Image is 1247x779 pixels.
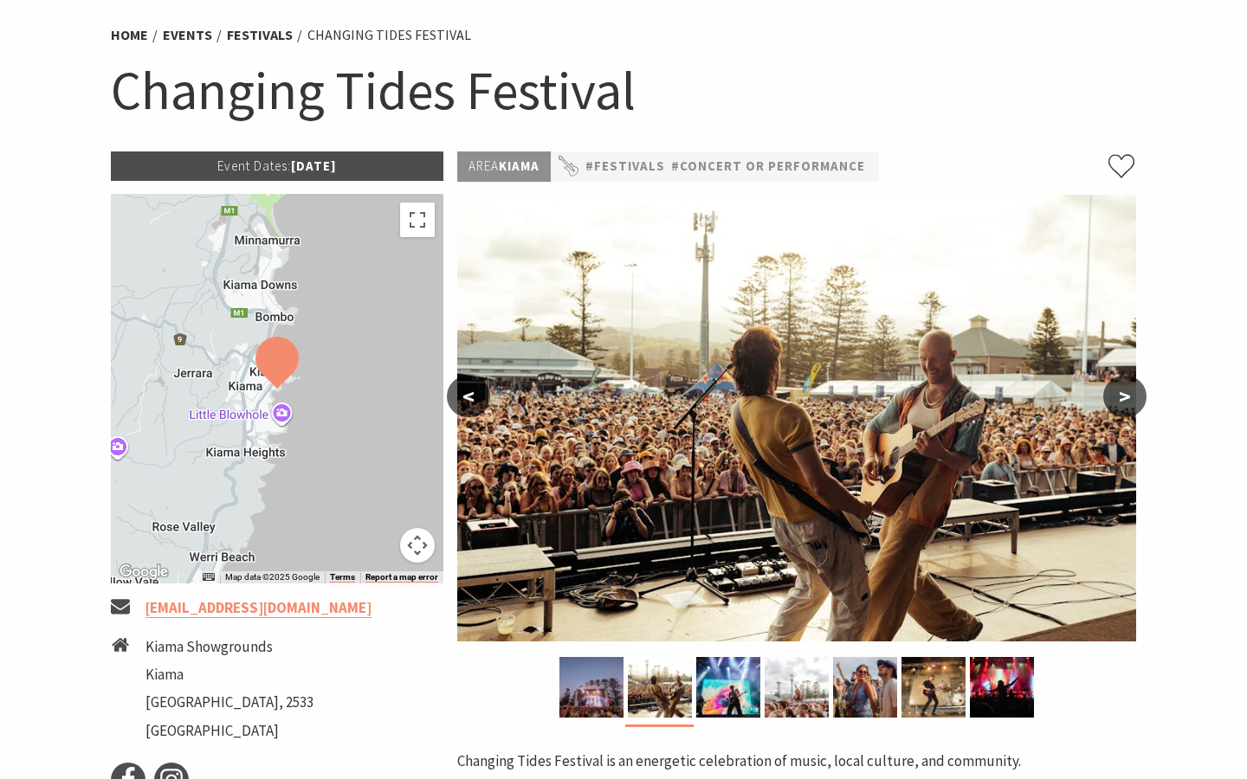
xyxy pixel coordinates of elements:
p: Kiama [457,151,551,182]
img: Changing Tides Main Stage [559,657,623,718]
li: [GEOGRAPHIC_DATA] [145,719,313,743]
img: Changing Tides Festival Goers - 1 [765,657,829,718]
a: Report a map error [365,572,438,583]
img: Google [115,561,172,583]
li: Kiama [145,663,313,686]
span: Area [468,158,499,174]
button: > [1103,376,1147,417]
span: Event Dates: [217,158,291,174]
a: Home [111,26,148,44]
img: Changing Tides Performance - 2 [901,657,966,718]
h1: Changing Tides Festival [111,55,1136,126]
li: Changing Tides Festival [307,24,471,47]
img: Changing Tides Festival Goers - 2 [833,657,897,718]
a: #Concert or Performance [671,156,865,177]
img: Changing Tides Festival Goers - 3 [970,657,1034,718]
img: Changing Tides Performers - 3 [696,657,760,718]
button: Map camera controls [400,528,435,563]
button: Keyboard shortcuts [203,571,215,583]
p: Changing Tides Festival is an energetic celebration of music, local culture, and community. [457,750,1136,773]
li: Kiama Showgrounds [145,635,313,659]
img: Changing Tides Performance - 1 [457,195,1136,641]
img: Changing Tides Performance - 1 [628,657,692,718]
a: Open this area in Google Maps (opens a new window) [115,561,172,583]
button: < [447,376,490,417]
a: [EMAIL_ADDRESS][DOMAIN_NAME] [145,598,372,618]
a: Events [163,26,212,44]
button: Toggle fullscreen view [400,203,435,237]
p: [DATE] [111,151,443,181]
a: Terms (opens in new tab) [330,572,355,583]
li: [GEOGRAPHIC_DATA], 2533 [145,691,313,714]
a: Festivals [227,26,293,44]
a: #Festivals [585,156,665,177]
span: Map data ©2025 Google [225,572,320,582]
